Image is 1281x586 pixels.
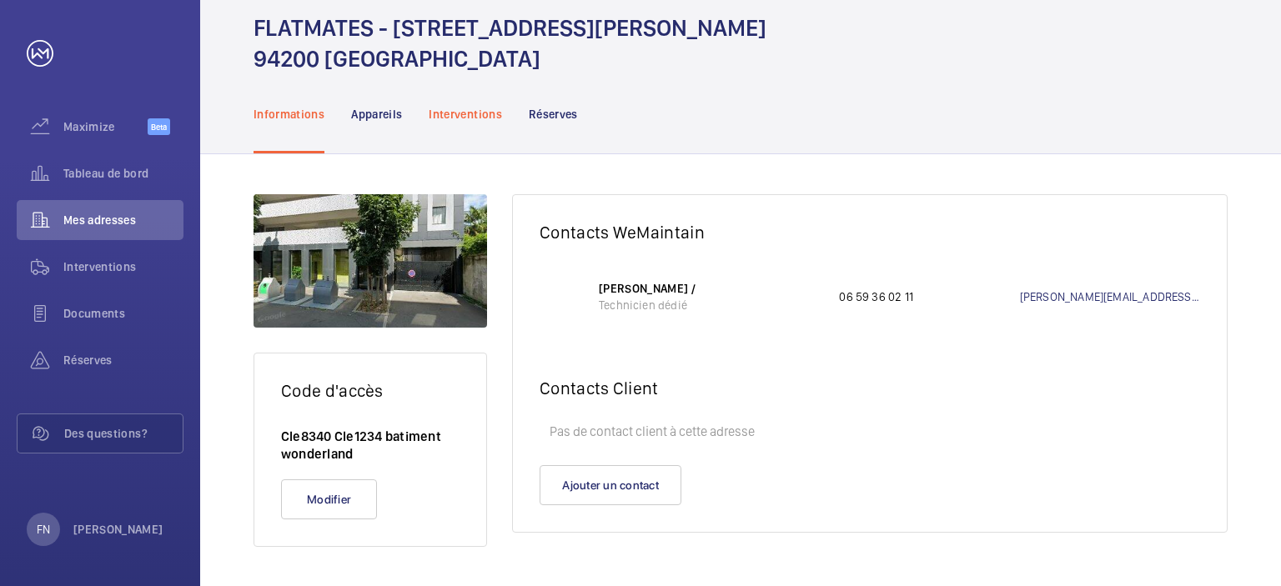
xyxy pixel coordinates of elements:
[599,297,822,313] p: Technicien dédié
[599,280,822,297] p: [PERSON_NAME] /
[64,425,183,442] span: Des questions?
[281,380,460,401] h2: Code d'accès
[148,118,170,135] span: Beta
[73,521,163,538] p: [PERSON_NAME]
[63,352,183,368] span: Réserves
[37,521,50,538] p: FN
[63,258,183,275] span: Interventions
[1020,288,1200,305] a: [PERSON_NAME][EMAIL_ADDRESS][DOMAIN_NAME]
[63,212,183,228] span: Mes adresses
[63,305,183,322] span: Documents
[540,415,1200,448] p: Pas de contact client à cette adresse
[254,106,324,123] p: Informations
[351,106,402,123] p: Appareils
[281,428,460,463] p: Cle8340 Cle1234 batiment wonderland
[429,106,502,123] p: Interventions
[281,479,377,519] button: Modifier
[540,222,1200,243] h2: Contacts WeMaintain
[540,465,681,505] button: Ajouter un contact
[254,13,766,74] h1: FLATMATES - [STREET_ADDRESS][PERSON_NAME] 94200 [GEOGRAPHIC_DATA]
[839,288,1019,305] p: 06 59 36 02 11
[529,106,578,123] p: Réserves
[63,118,148,135] span: Maximize
[540,378,1200,398] h2: Contacts Client
[63,165,183,182] span: Tableau de bord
